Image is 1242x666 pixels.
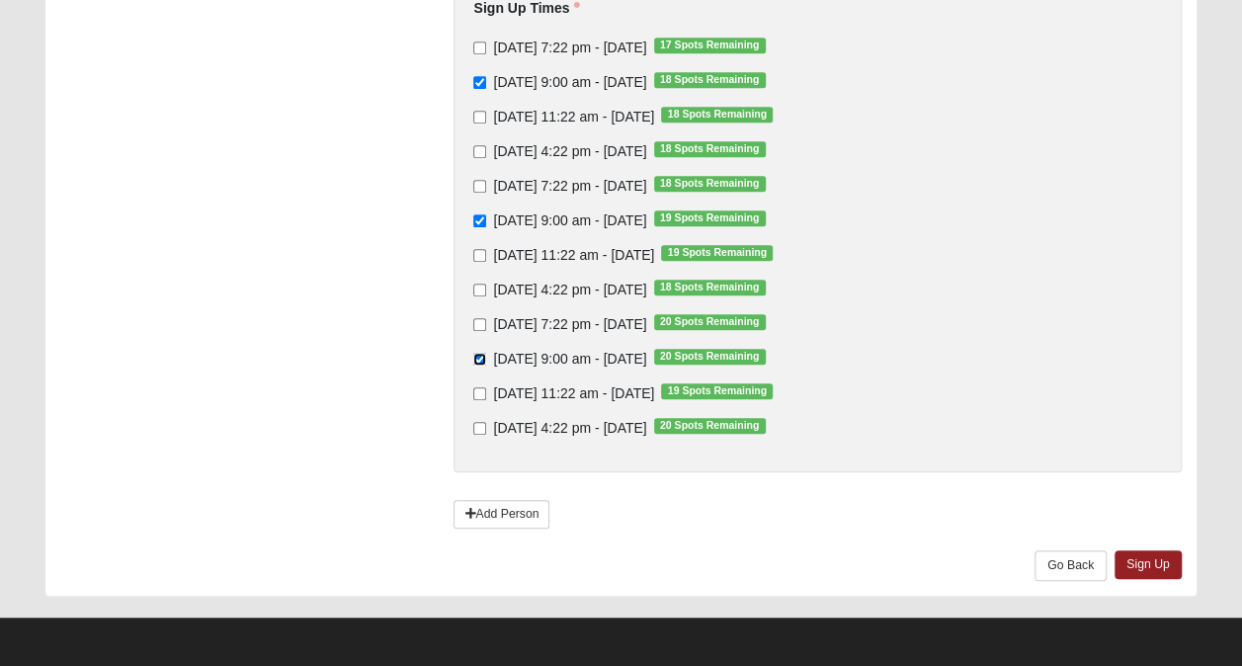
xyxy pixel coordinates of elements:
[493,282,646,297] span: [DATE] 4:22 pm - [DATE]
[454,500,549,529] a: Add Person
[473,249,486,262] input: [DATE] 11:22 am - [DATE]19 Spots Remaining
[473,387,486,400] input: [DATE] 11:22 am - [DATE]19 Spots Remaining
[493,40,646,55] span: [DATE] 7:22 pm - [DATE]
[654,72,766,88] span: 18 Spots Remaining
[473,214,486,227] input: [DATE] 9:00 am - [DATE]19 Spots Remaining
[654,349,766,365] span: 20 Spots Remaining
[661,107,773,123] span: 18 Spots Remaining
[493,351,646,367] span: [DATE] 9:00 am - [DATE]
[473,42,486,54] input: [DATE] 7:22 pm - [DATE]17 Spots Remaining
[473,111,486,124] input: [DATE] 11:22 am - [DATE]18 Spots Remaining
[493,385,654,401] span: [DATE] 11:22 am - [DATE]
[654,210,766,226] span: 19 Spots Remaining
[1035,550,1107,581] a: Go Back
[493,143,646,159] span: [DATE] 4:22 pm - [DATE]
[654,280,766,295] span: 18 Spots Remaining
[473,145,486,158] input: [DATE] 4:22 pm - [DATE]18 Spots Remaining
[473,353,486,366] input: [DATE] 9:00 am - [DATE]20 Spots Remaining
[1115,550,1182,579] a: Sign Up
[654,176,766,192] span: 18 Spots Remaining
[493,420,646,436] span: [DATE] 4:22 pm - [DATE]
[473,76,486,89] input: [DATE] 9:00 am - [DATE]18 Spots Remaining
[661,383,773,399] span: 19 Spots Remaining
[493,178,646,194] span: [DATE] 7:22 pm - [DATE]
[654,418,766,434] span: 20 Spots Remaining
[493,109,654,125] span: [DATE] 11:22 am - [DATE]
[654,314,766,330] span: 20 Spots Remaining
[493,74,646,90] span: [DATE] 9:00 am - [DATE]
[654,141,766,157] span: 18 Spots Remaining
[473,422,486,435] input: [DATE] 4:22 pm - [DATE]20 Spots Remaining
[493,247,654,263] span: [DATE] 11:22 am - [DATE]
[473,180,486,193] input: [DATE] 7:22 pm - [DATE]18 Spots Remaining
[654,38,766,53] span: 17 Spots Remaining
[493,316,646,332] span: [DATE] 7:22 pm - [DATE]
[661,245,773,261] span: 19 Spots Remaining
[473,284,486,296] input: [DATE] 4:22 pm - [DATE]18 Spots Remaining
[473,318,486,331] input: [DATE] 7:22 pm - [DATE]20 Spots Remaining
[493,212,646,228] span: [DATE] 9:00 am - [DATE]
